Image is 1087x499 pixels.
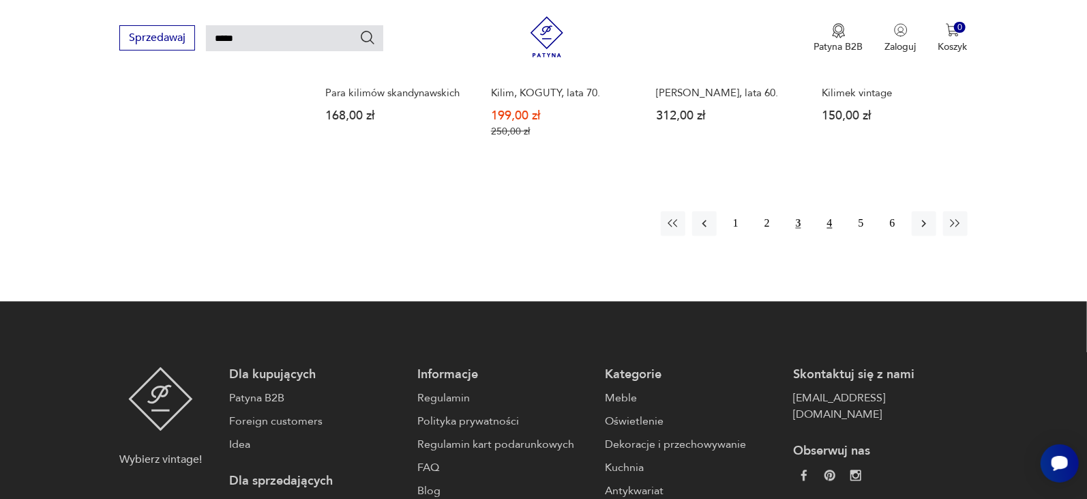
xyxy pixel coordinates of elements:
a: Polityka prywatności [417,414,592,430]
a: FAQ [417,460,592,476]
button: Zaloguj [885,23,917,53]
a: [EMAIL_ADDRESS][DOMAIN_NAME] [793,390,968,423]
p: Dla kupujących [229,367,404,384]
p: 250,00 zł [491,126,631,137]
button: Szukaj [359,29,376,46]
button: 3 [786,212,811,236]
a: Meble [606,390,780,407]
h3: [PERSON_NAME], lata 60. [657,87,796,99]
p: Skontaktuj się z nami [793,367,968,384]
p: Koszyk [938,40,968,53]
h3: Kilimek vintage [822,87,962,99]
p: Informacje [417,367,592,384]
img: 37d27d81a828e637adc9f9cb2e3d3a8a.webp [824,470,835,481]
a: Idea [229,437,404,453]
iframe: Smartsupp widget button [1041,444,1079,483]
p: Kategorie [606,367,780,384]
a: Sprzedawaj [119,34,195,44]
button: 6 [880,212,905,236]
a: Regulamin kart podarunkowych [417,437,592,453]
p: Patyna B2B [814,40,863,53]
a: Oświetlenie [606,414,780,430]
img: da9060093f698e4c3cedc1453eec5031.webp [799,470,809,481]
button: 5 [849,212,874,236]
button: 2 [755,212,779,236]
img: Patyna - sklep z meblami i dekoracjami vintage [128,367,193,431]
h3: Kilim, KOGUTY, lata 70. [491,87,631,99]
img: c2fd9cf7f39615d9d6839a72ae8e59e5.webp [850,470,861,481]
p: Dla sprzedających [229,474,404,490]
button: 0Koszyk [938,23,968,53]
p: 199,00 zł [491,110,631,122]
div: 0 [954,22,966,33]
p: Wybierz vintage! [119,452,202,468]
a: Kuchnia [606,460,780,476]
h3: Para kilimów skandynawskich [325,87,465,99]
p: Obserwuj nas [793,444,968,460]
button: Patyna B2B [814,23,863,53]
img: Ikonka użytkownika [894,23,908,37]
img: Ikona medalu [832,23,846,38]
button: 4 [818,212,842,236]
img: Patyna - sklep z meblami i dekoracjami vintage [526,16,567,57]
a: Patyna B2B [229,390,404,407]
a: Dekoracje i przechowywanie [606,437,780,453]
img: Ikona koszyka [946,23,959,37]
button: 1 [724,212,748,236]
a: Ikona medaluPatyna B2B [814,23,863,53]
p: Zaloguj [885,40,917,53]
p: 168,00 zł [325,110,465,122]
p: 150,00 zł [822,110,962,122]
a: Foreign customers [229,414,404,430]
p: 312,00 zł [657,110,796,122]
a: Regulamin [417,390,592,407]
button: Sprzedawaj [119,25,195,51]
